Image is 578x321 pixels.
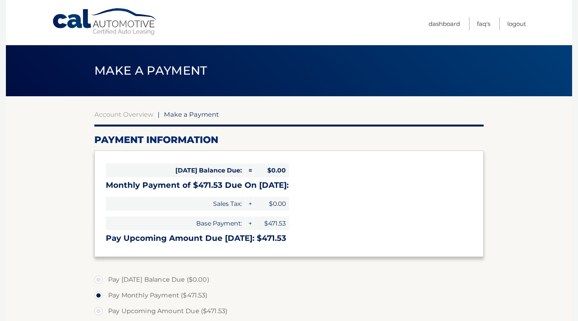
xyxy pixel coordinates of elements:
[164,110,219,118] span: Make a Payment
[429,17,460,30] a: Dashboard
[94,272,484,288] label: Pay [DATE] Balance Due ($0.00)
[158,110,160,118] span: |
[507,17,526,30] a: Logout
[245,216,253,230] span: +
[245,197,253,211] span: +
[52,8,158,36] a: Cal Automotive
[94,63,207,78] span: Make a Payment
[94,134,484,146] h2: Payment Information
[477,17,490,30] a: FAQ's
[94,288,484,303] label: Pay Monthly Payment ($471.53)
[106,233,472,243] h3: Pay Upcoming Amount Due [DATE]: $471.53
[106,197,245,211] span: Sales Tax:
[94,110,153,118] a: Account Overview
[254,163,289,177] span: $0.00
[245,163,253,177] span: =
[254,197,289,211] span: $0.00
[106,180,472,190] h3: Monthly Payment of $471.53 Due On [DATE]:
[106,163,245,177] span: [DATE] Balance Due:
[94,303,484,319] label: Pay Upcoming Amount Due ($471.53)
[106,216,245,230] span: Base Payment:
[254,216,289,230] span: $471.53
